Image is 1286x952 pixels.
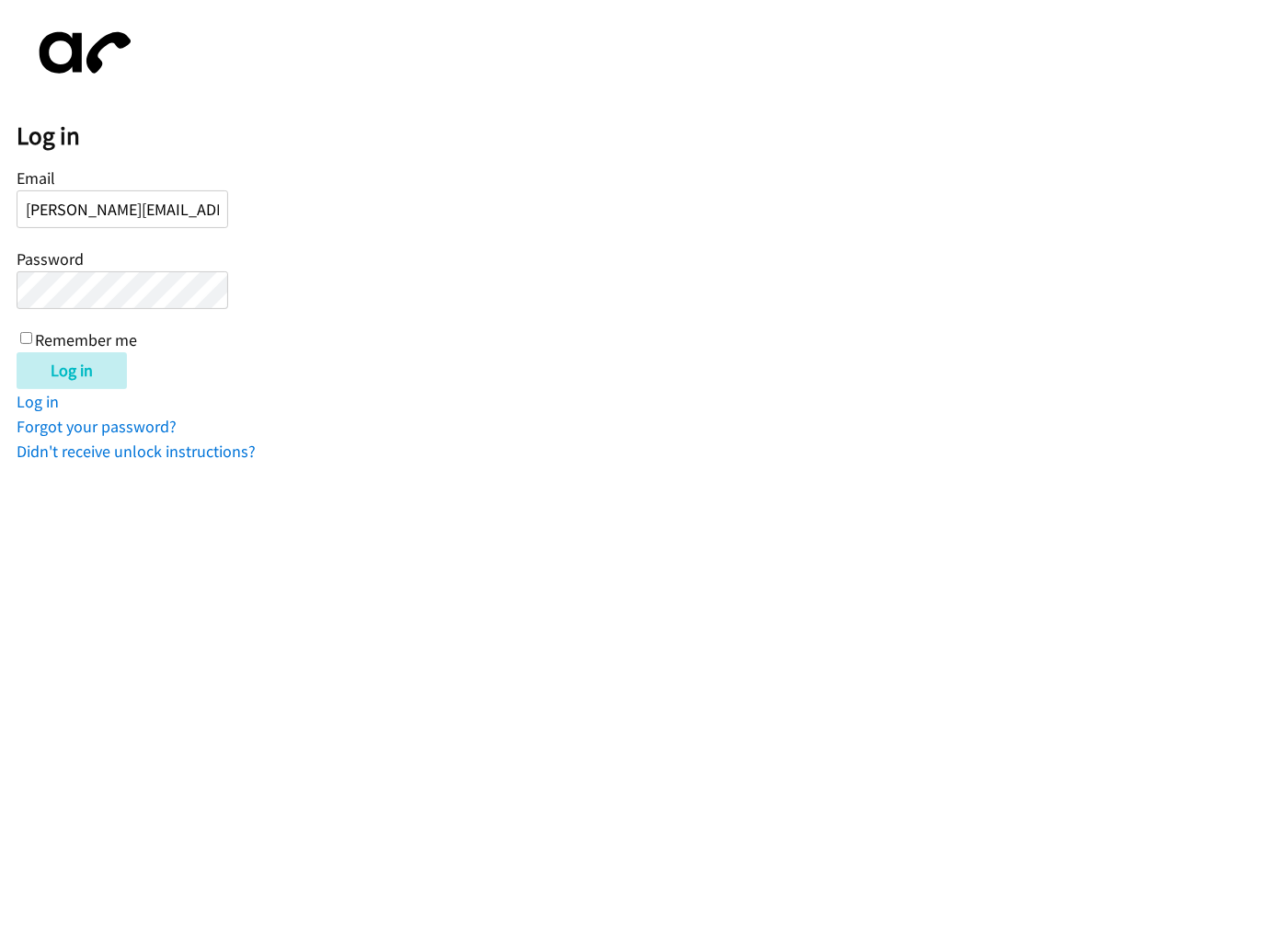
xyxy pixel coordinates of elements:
a: Forgot your password? [17,416,177,437]
a: Didn't receive unlock instructions? [17,441,256,462]
input: Log in [17,352,127,389]
h2: Log in [17,120,1286,152]
a: Log in [17,391,59,412]
img: aphone-8a226864a2ddd6a5e75d1ebefc011f4aa8f32683c2d82f3fb0802fe031f96514.svg [17,17,145,89]
label: Remember me [35,329,137,350]
label: Email [17,167,55,189]
label: Password [17,248,84,270]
